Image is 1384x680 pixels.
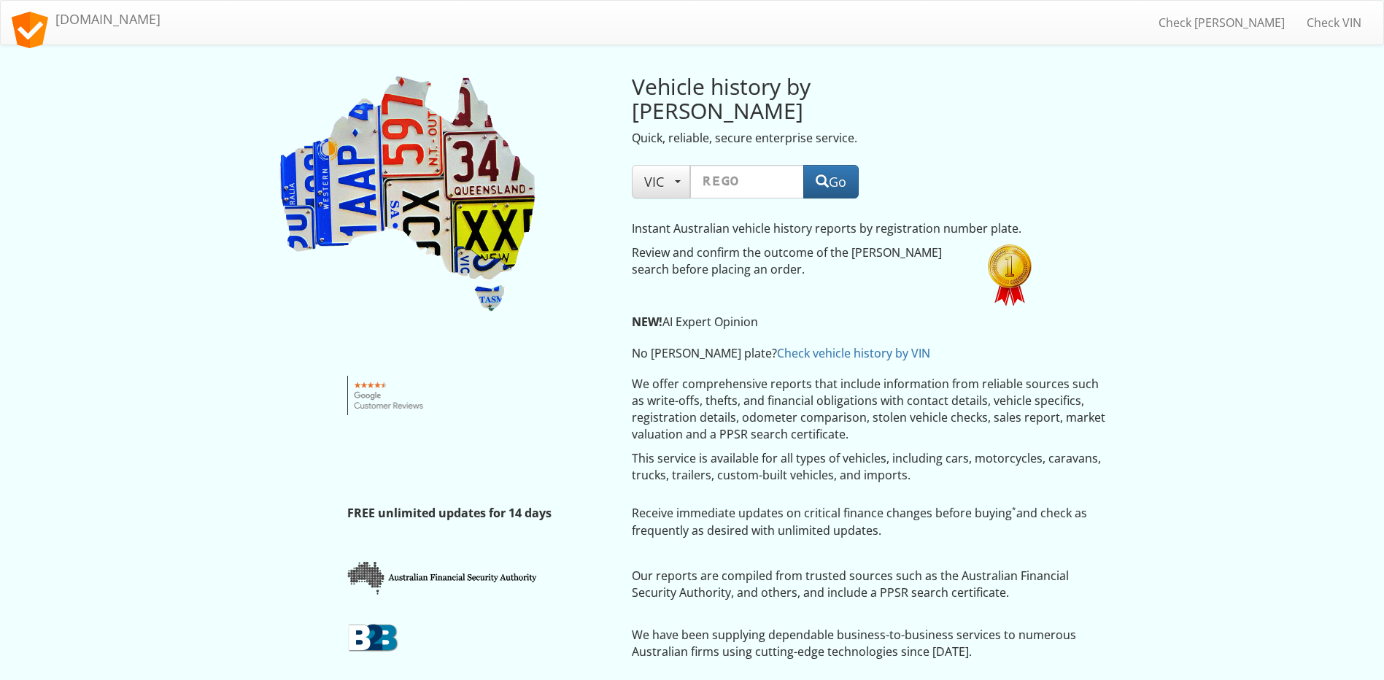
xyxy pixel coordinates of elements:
[1,1,171,37] a: [DOMAIN_NAME]
[347,560,539,595] img: xafsa.png.pagespeed.ic.5KItRCSn_G.webp
[803,165,859,198] button: Go
[632,450,1108,484] p: This service is available for all types of vehicles, including cars, motorcycles, caravans, truck...
[988,244,1032,306] img: 60xNx1st.png.pagespeed.ic.W35WbnTSpj.webp
[347,376,431,415] img: Google customer reviews
[12,12,48,48] img: logo.svg
[632,505,1108,538] p: Receive immediate updates on critical finance changes before buying and check as frequently as de...
[1148,4,1296,41] a: Check [PERSON_NAME]
[632,165,690,198] button: VIC
[632,220,1037,237] p: Instant Australian vehicle history reports by registration number plate.
[347,623,398,652] img: 70xNxb2b.png.pagespeed.ic.jgJsrVXH00.webp
[632,314,662,330] strong: NEW!
[632,376,1108,442] p: We offer comprehensive reports that include information from reliable sources such as write-offs,...
[632,74,966,123] h2: Vehicle history by [PERSON_NAME]
[644,173,678,190] span: VIC
[632,244,966,278] p: Review and confirm the outcome of the [PERSON_NAME] search before placing an order.
[632,568,1108,601] p: Our reports are compiled from trusted sources such as the Australian Financial Security Authority...
[632,314,1037,331] p: AI Expert Opinion
[347,505,552,521] strong: FREE unlimited updates for 14 days
[632,130,966,147] p: Quick, reliable, secure enterprise service.
[690,165,804,198] input: Rego
[1296,4,1372,41] a: Check VIN
[632,627,1108,660] p: We have been supplying dependable business-to-business services to numerous Australian firms usin...
[777,345,930,361] a: Check vehicle history by VIN
[277,74,539,314] img: Rego Check
[632,345,1037,362] p: No [PERSON_NAME] plate?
